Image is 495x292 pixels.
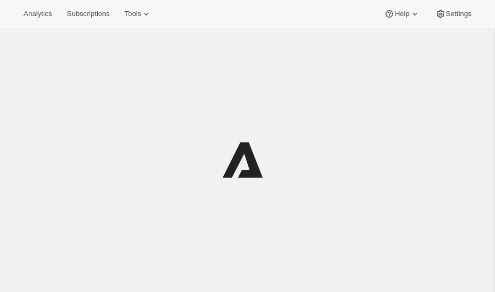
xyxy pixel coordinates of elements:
span: Subscriptions [67,10,109,18]
button: Tools [118,6,158,21]
button: Help [378,6,426,21]
button: Subscriptions [60,6,116,21]
span: Analytics [23,10,52,18]
span: Settings [446,10,472,18]
span: Help [395,10,409,18]
span: Tools [124,10,141,18]
button: Analytics [17,6,58,21]
button: Settings [429,6,478,21]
